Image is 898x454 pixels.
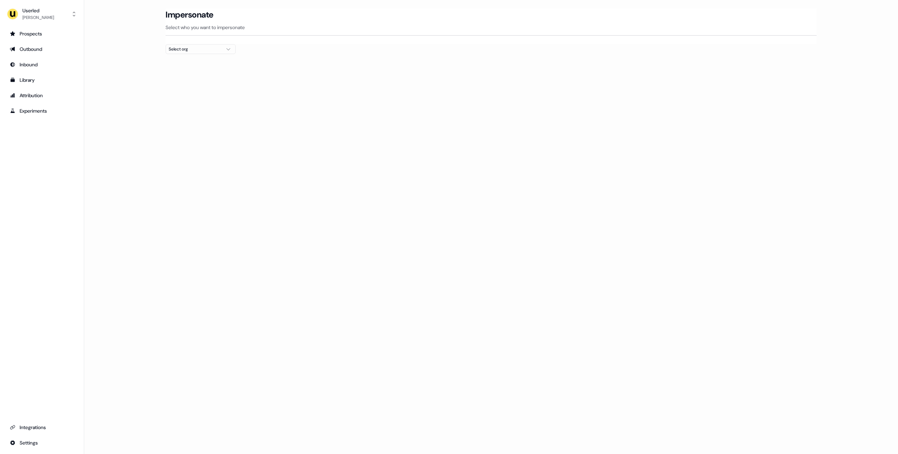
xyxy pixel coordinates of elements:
[6,437,78,448] a: Go to integrations
[10,424,74,431] div: Integrations
[10,107,74,114] div: Experiments
[6,59,78,70] a: Go to Inbound
[6,74,78,86] a: Go to templates
[6,44,78,55] a: Go to outbound experience
[166,44,236,54] button: Select org
[22,7,54,14] div: Userled
[6,6,78,22] button: Userled[PERSON_NAME]
[10,92,74,99] div: Attribution
[169,46,221,53] div: Select org
[166,24,817,31] p: Select who you want to impersonate
[10,30,74,37] div: Prospects
[22,14,54,21] div: [PERSON_NAME]
[6,422,78,433] a: Go to integrations
[6,90,78,101] a: Go to attribution
[166,9,214,20] h3: Impersonate
[10,46,74,53] div: Outbound
[10,76,74,84] div: Library
[10,439,74,446] div: Settings
[6,105,78,116] a: Go to experiments
[6,28,78,39] a: Go to prospects
[10,61,74,68] div: Inbound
